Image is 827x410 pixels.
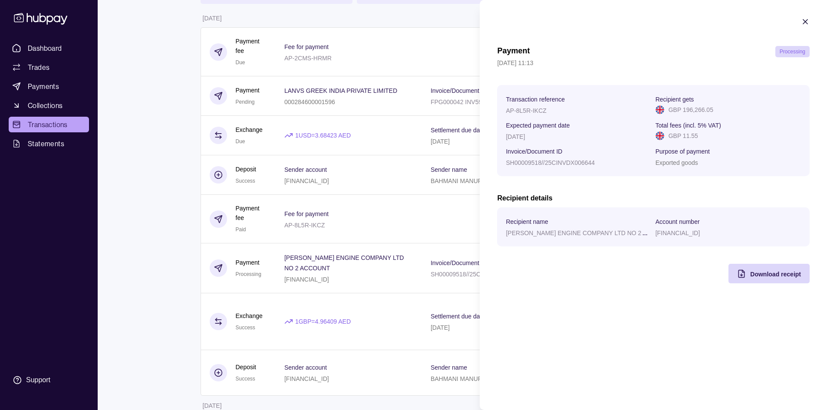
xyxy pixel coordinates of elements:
[506,228,672,237] p: [PERSON_NAME] ENGINE COMPANY LTD NO 2 ACCOUNT
[656,131,664,140] img: gb
[656,148,710,155] p: Purpose of payment
[669,131,698,141] p: GBP 11.55
[506,107,546,114] p: AP-8L5R-IKCZ
[656,218,700,225] p: Account number
[506,148,562,155] p: Invoice/Document ID
[656,96,694,103] p: Recipient gets
[780,49,805,55] span: Processing
[497,58,810,68] p: [DATE] 11:13
[669,105,713,115] p: GBP 196,266.05
[750,271,801,278] span: Download receipt
[656,122,721,129] p: Total fees (incl. 5% VAT)
[656,230,700,236] p: [FINANCIAL_ID]
[506,218,548,225] p: Recipient name
[728,264,810,283] button: Download receipt
[497,46,530,57] h1: Payment
[497,194,810,203] h2: Recipient details
[506,96,565,103] p: Transaction reference
[656,159,698,166] p: Exported goods
[656,105,664,114] img: gb
[506,122,570,129] p: Expected payment date
[506,133,525,140] p: [DATE]
[506,159,595,166] p: SH00009518//25CINVDX006644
